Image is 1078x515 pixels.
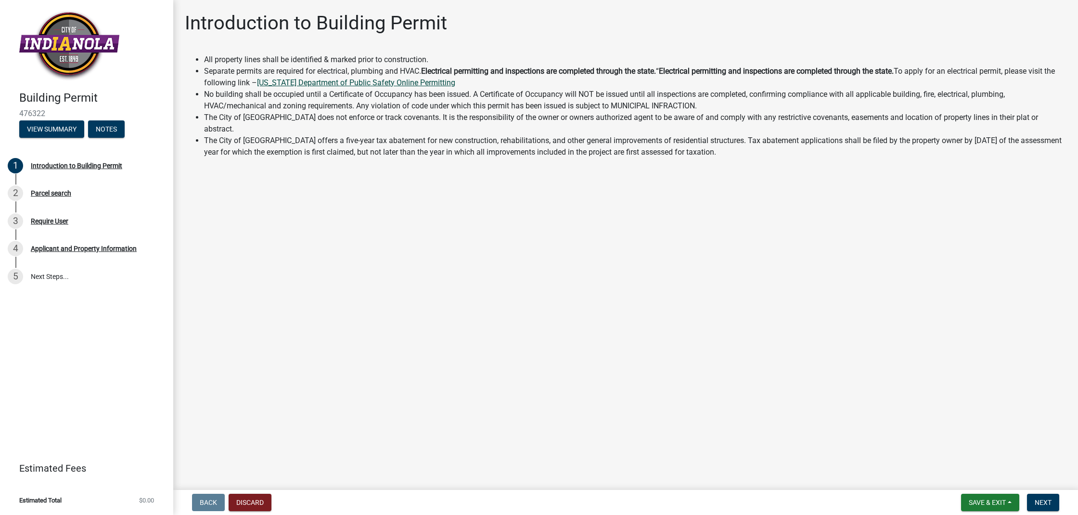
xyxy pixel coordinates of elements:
[19,497,62,503] span: Estimated Total
[8,158,23,173] div: 1
[200,499,217,506] span: Back
[185,12,447,35] h1: Introduction to Building Permit
[8,269,23,284] div: 5
[204,135,1066,158] li: The City of [GEOGRAPHIC_DATA] offers a five-year tax abatement for new construction, rehabilitati...
[88,120,125,138] button: Notes
[969,499,1006,506] span: Save & Exit
[31,245,137,252] div: Applicant and Property Information
[8,213,23,229] div: 3
[19,109,154,118] span: 476322
[1035,499,1052,506] span: Next
[139,497,154,503] span: $0.00
[8,459,158,478] a: Estimated Fees
[659,66,894,76] strong: Electrical permitting and inspections are completed through the state.
[257,78,455,87] a: [US_STATE] Department of Public Safety Online Permitting
[961,494,1019,511] button: Save & Exit
[19,126,84,133] wm-modal-confirm: Summary
[229,494,271,511] button: Discard
[204,54,1066,66] li: All property lines shall be identified & marked prior to construction.
[31,218,68,224] div: Require User
[8,185,23,201] div: 2
[31,162,122,169] div: Introduction to Building Permit
[88,126,125,133] wm-modal-confirm: Notes
[192,494,225,511] button: Back
[19,120,84,138] button: View Summary
[421,66,656,76] strong: Electrical permitting and inspections are completed through the state.
[204,66,1066,89] li: Separate permits are required for electrical, plumbing and HVAC. “ To apply for an electrical per...
[31,190,71,197] div: Parcel search
[1027,494,1059,511] button: Next
[19,91,166,105] h4: Building Permit
[204,112,1066,135] li: The City of [GEOGRAPHIC_DATA] does not enforce or track covenants. It is the responsibility of th...
[204,89,1066,112] li: No building shall be occupied until a Certificate of Occupancy has been issued. A Certificate of ...
[8,241,23,256] div: 4
[19,10,119,81] img: City of Indianola, Iowa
